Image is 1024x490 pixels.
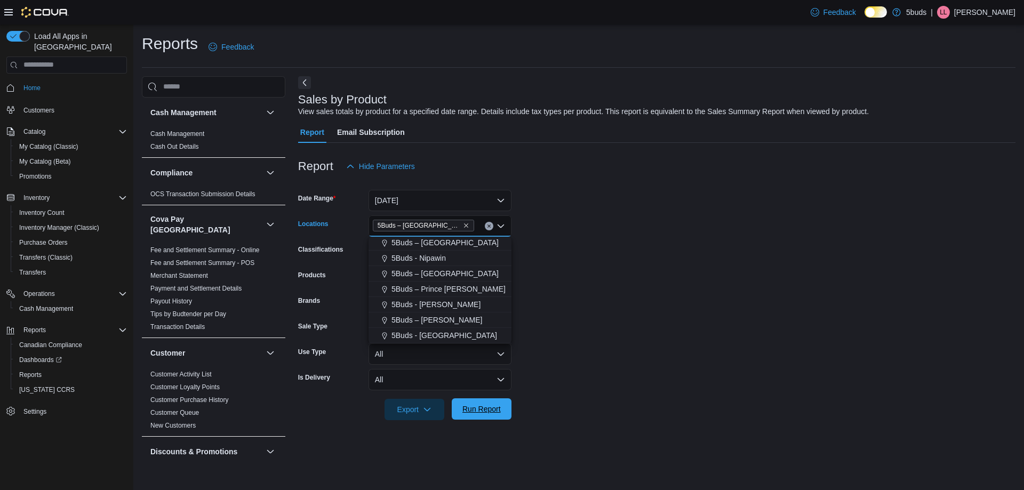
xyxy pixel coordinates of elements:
[391,399,438,420] span: Export
[369,343,511,365] button: All
[15,155,127,168] span: My Catalog (Beta)
[19,208,65,217] span: Inventory Count
[298,271,326,279] label: Products
[11,205,131,220] button: Inventory Count
[15,302,127,315] span: Cash Management
[15,266,50,279] a: Transfers
[497,222,505,230] button: Close list of options
[150,130,204,138] a: Cash Management
[2,323,131,338] button: Reports
[19,324,127,336] span: Reports
[806,2,860,23] a: Feedback
[463,222,469,229] button: Remove 5Buds – Yorkton from selection in this group
[150,214,262,235] button: Cova Pay [GEOGRAPHIC_DATA]
[19,125,127,138] span: Catalog
[23,407,46,416] span: Settings
[15,155,75,168] a: My Catalog (Beta)
[298,106,869,117] div: View sales totals by product for a specified date range. Details include tax types per product. T...
[11,382,131,397] button: [US_STATE] CCRS
[462,404,501,414] span: Run Report
[150,284,242,293] span: Payment and Settlement Details
[150,446,237,457] h3: Discounts & Promotions
[11,338,131,352] button: Canadian Compliance
[2,102,131,117] button: Customers
[298,322,327,331] label: Sale Type
[298,160,333,173] h3: Report
[337,122,405,143] span: Email Subscription
[11,220,131,235] button: Inventory Manager (Classic)
[6,76,127,447] nav: Complex example
[19,191,54,204] button: Inventory
[15,221,103,234] a: Inventory Manager (Classic)
[23,84,41,92] span: Home
[19,238,68,247] span: Purchase Orders
[369,297,511,312] button: 5Buds - [PERSON_NAME]
[15,339,86,351] a: Canadian Compliance
[150,421,196,430] span: New Customers
[150,422,196,429] a: New Customers
[298,296,320,305] label: Brands
[378,220,461,231] span: 5Buds – [GEOGRAPHIC_DATA]
[369,173,511,343] div: Choose from the following options
[150,370,212,379] span: Customer Activity List
[15,140,127,153] span: My Catalog (Classic)
[865,6,887,18] input: Dark Mode
[19,81,127,94] span: Home
[11,301,131,316] button: Cash Management
[11,367,131,382] button: Reports
[298,76,311,89] button: Next
[142,188,285,205] div: Compliance
[19,287,127,300] span: Operations
[11,352,131,367] a: Dashboards
[19,104,59,117] a: Customers
[19,324,50,336] button: Reports
[221,42,254,52] span: Feedback
[11,154,131,169] button: My Catalog (Beta)
[19,191,127,204] span: Inventory
[142,127,285,157] div: Cash Management
[264,166,277,179] button: Compliance
[19,371,42,379] span: Reports
[19,103,127,116] span: Customers
[11,169,131,184] button: Promotions
[150,348,262,358] button: Customer
[931,6,933,19] p: |
[369,282,511,297] button: 5Buds – Prince [PERSON_NAME]
[264,445,277,458] button: Discounts & Promotions
[150,383,220,391] a: Customer Loyalty Points
[23,127,45,136] span: Catalog
[15,302,77,315] a: Cash Management
[11,235,131,250] button: Purchase Orders
[15,170,127,183] span: Promotions
[391,299,481,310] span: 5Buds - [PERSON_NAME]
[150,285,242,292] a: Payment and Settlement Details
[150,167,262,178] button: Compliance
[23,290,55,298] span: Operations
[264,218,277,231] button: Cova Pay [GEOGRAPHIC_DATA]
[954,6,1015,19] p: [PERSON_NAME]
[150,246,260,254] a: Fee and Settlement Summary - Online
[19,268,46,277] span: Transfers
[150,396,229,404] span: Customer Purchase History
[937,6,950,19] div: Lacey Landry
[369,312,511,328] button: 5Buds – [PERSON_NAME]
[11,265,131,280] button: Transfers
[11,250,131,265] button: Transfers (Classic)
[15,354,127,366] span: Dashboards
[369,369,511,390] button: All
[142,244,285,338] div: Cova Pay [GEOGRAPHIC_DATA]
[150,143,199,150] a: Cash Out Details
[15,206,127,219] span: Inventory Count
[391,268,499,279] span: 5Buds – [GEOGRAPHIC_DATA]
[15,354,66,366] a: Dashboards
[150,310,226,318] a: Tips by Budtender per Day
[15,368,46,381] a: Reports
[150,190,255,198] span: OCS Transaction Submission Details
[369,328,511,343] button: 5Buds - [GEOGRAPHIC_DATA]
[150,259,254,267] span: Fee and Settlement Summary - POS
[142,33,198,54] h1: Reports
